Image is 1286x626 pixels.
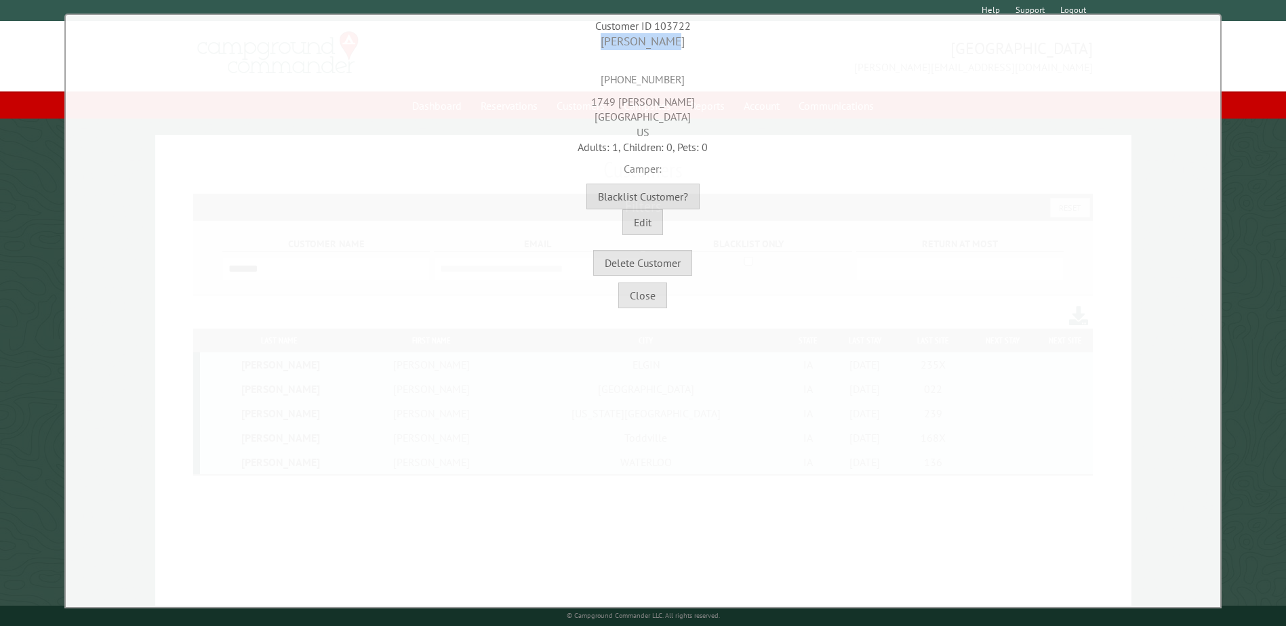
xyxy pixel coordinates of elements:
div: Adults: 1, Children: 0, Pets: 0 [69,140,1217,154]
div: [PHONE_NUMBER] [69,50,1217,87]
small: © Campground Commander LLC. All rights reserved. [567,611,720,620]
div: Customer ID 103722 [69,18,1217,33]
button: Edit [622,209,663,235]
div: 1749 [PERSON_NAME] [GEOGRAPHIC_DATA] US [69,87,1217,140]
button: Delete Customer [593,250,692,276]
div: Camper: [69,154,1217,176]
button: Blacklist Customer? [586,184,700,209]
button: Close [618,283,667,308]
div: [PERSON_NAME] [69,33,1217,50]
